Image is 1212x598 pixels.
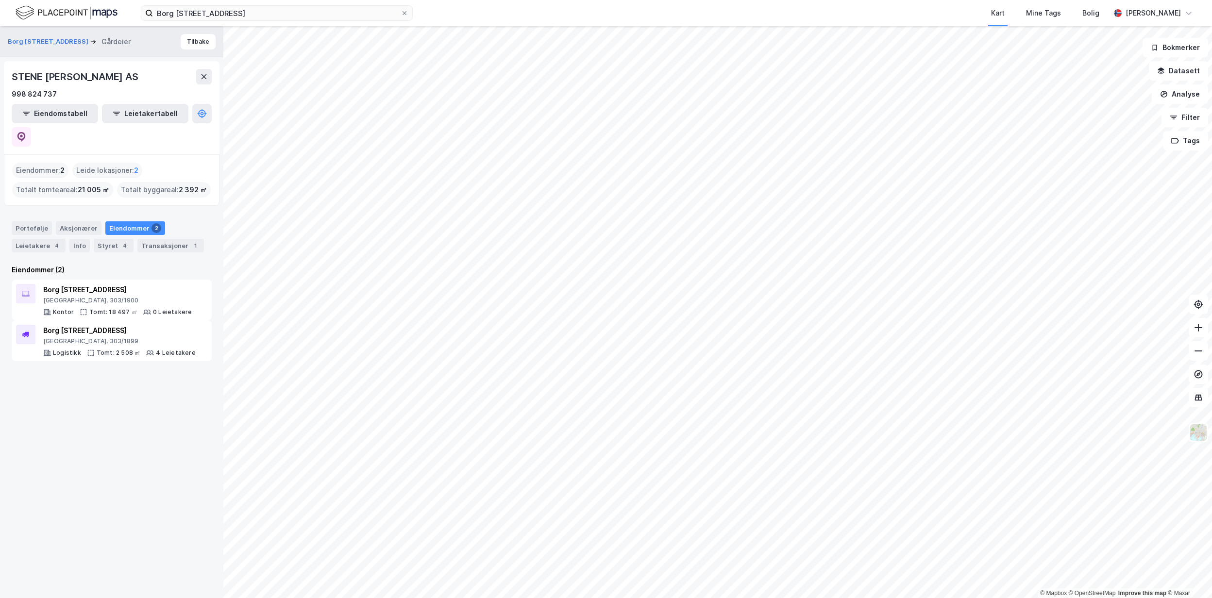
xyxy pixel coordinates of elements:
div: 4 Leietakere [156,349,195,357]
div: Totalt byggareal : [117,182,211,198]
div: Tomt: 18 497 ㎡ [89,308,137,316]
span: 21 005 ㎡ [78,184,109,196]
div: [PERSON_NAME] [1126,7,1181,19]
div: 1 [190,241,200,250]
div: Transaksjoner [137,239,204,252]
button: Datasett [1149,61,1208,81]
span: 2 [60,165,65,176]
div: Tomt: 2 508 ㎡ [97,349,141,357]
div: [GEOGRAPHIC_DATA], 303/1899 [43,337,196,345]
a: Mapbox [1040,590,1067,597]
div: 4 [120,241,130,250]
button: Analyse [1152,84,1208,104]
div: 998 824 737 [12,88,57,100]
img: Z [1189,423,1208,442]
div: Eiendommer (2) [12,264,212,276]
button: Eiendomstabell [12,104,98,123]
a: Improve this map [1118,590,1166,597]
a: OpenStreetMap [1069,590,1116,597]
button: Tags [1163,131,1208,150]
div: Portefølje [12,221,52,235]
div: Borg [STREET_ADDRESS] [43,325,196,336]
button: Tilbake [181,34,216,50]
span: 2 392 ㎡ [179,184,207,196]
div: Info [69,239,90,252]
div: Logistikk [53,349,81,357]
div: 0 Leietakere [153,308,192,316]
button: Bokmerker [1143,38,1208,57]
iframe: Chat Widget [1163,551,1212,598]
div: Bolig [1082,7,1099,19]
div: Kart [991,7,1005,19]
div: Aksjonærer [56,221,101,235]
img: logo.f888ab2527a4732fd821a326f86c7f29.svg [16,4,118,21]
button: Leietakertabell [102,104,188,123]
div: 2 [151,223,161,233]
div: Totalt tomteareal : [12,182,113,198]
div: Eiendommer : [12,163,68,178]
span: 2 [134,165,138,176]
div: Styret [94,239,134,252]
button: Borg [STREET_ADDRESS] [8,37,90,47]
div: Leide lokasjoner : [72,163,142,178]
div: STENE [PERSON_NAME] AS [12,69,140,84]
input: Søk på adresse, matrikkel, gårdeiere, leietakere eller personer [153,6,401,20]
div: Kontrollprogram for chat [1163,551,1212,598]
button: Filter [1161,108,1208,127]
div: Leietakere [12,239,66,252]
div: Borg [STREET_ADDRESS] [43,284,192,296]
div: 4 [52,241,62,250]
div: Mine Tags [1026,7,1061,19]
div: Kontor [53,308,74,316]
div: [GEOGRAPHIC_DATA], 303/1900 [43,297,192,304]
div: Gårdeier [101,36,131,48]
div: Eiendommer [105,221,165,235]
